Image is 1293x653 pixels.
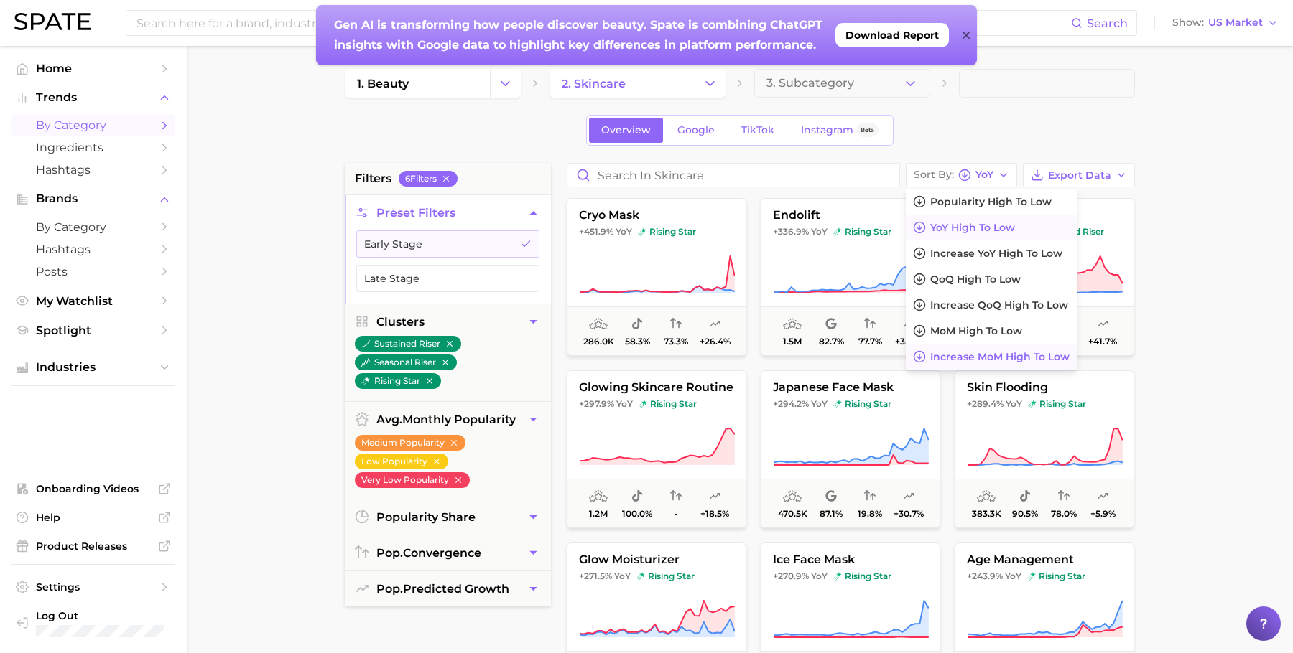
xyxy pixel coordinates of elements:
[11,188,175,210] button: Brands
[930,196,1052,208] span: Popularity high to low
[376,582,403,596] abbr: popularity index
[11,478,175,499] a: Onboarding Videos
[1169,14,1282,32] button: ShowUS Market
[361,358,370,367] img: seasonal riser
[1051,509,1077,519] span: 78.0%
[811,398,828,410] span: YoY
[766,77,854,90] span: 3. Subcategory
[967,398,1004,409] span: +289.4%
[376,510,476,524] span: popularity share
[1006,398,1022,410] span: YoY
[639,400,647,408] img: rising star
[14,13,91,30] img: SPATE
[345,195,551,230] button: Preset Filters
[930,273,1021,286] span: QoQ high to low
[858,337,882,347] span: 77.7%
[1023,163,1135,187] button: Export Data
[1048,169,1111,182] span: Export Data
[833,572,842,581] img: rising star
[930,222,1015,234] span: YoY high to low
[36,192,151,205] span: Brands
[754,69,930,98] button: 3. Subcategory
[930,325,1022,337] span: MoM high to low
[761,381,940,394] span: japanese face mask
[11,319,175,342] a: Spotlight
[376,413,516,426] span: monthly popularity
[638,227,646,236] img: rising star
[589,316,608,333] span: average monthly popularity: Low Popularity
[355,454,448,469] button: Low Popularity
[579,398,614,409] span: +297.9%
[36,581,151,593] span: Settings
[355,373,441,389] button: rising star
[631,488,643,505] span: popularity share: TikTok
[894,509,924,519] span: +30.7%
[36,118,151,132] span: by Category
[567,164,899,187] input: Search in skincare
[345,535,551,570] button: pop.convergence
[864,488,876,505] span: popularity convergence: Very Low Convergence
[490,69,521,98] button: Change Category
[36,62,151,75] span: Home
[567,198,746,356] button: cryo mask+451.9% YoYrising starrising star286.0k58.3%73.3%+26.4%
[801,124,853,136] span: Instagram
[700,509,729,519] span: +18.5%
[1088,337,1117,347] span: +41.7%
[861,124,874,136] span: Beta
[761,553,940,566] span: ice face mask
[11,605,175,642] a: Log out. Currently logged in with e-mail molly.masi@smallgirlspr.com.
[975,171,993,179] span: YoY
[11,507,175,528] a: Help
[664,337,688,347] span: 73.3%
[355,472,470,488] button: Very Low Popularity
[562,77,626,90] span: 2. skincare
[550,69,695,98] a: 2. skincare
[36,141,151,154] span: Ingredients
[356,230,539,258] button: Early Stage
[895,337,923,347] span: +35.1%
[622,509,652,519] span: 100.0%
[616,398,633,410] span: YoY
[11,216,175,238] a: by Category
[773,570,809,581] span: +270.9%
[36,220,151,234] span: by Category
[399,171,458,187] button: 6Filters
[811,570,828,582] span: YoY
[783,316,802,333] span: average monthly popularity: Medium Popularity
[11,238,175,260] a: Hashtags
[376,206,455,220] span: Preset Filters
[811,226,828,238] span: YoY
[665,118,727,143] a: Google
[376,546,403,560] abbr: popularity index
[1172,19,1204,27] span: Show
[858,509,882,519] span: 19.8%
[833,398,891,410] span: rising star
[355,336,461,352] button: sustained riser
[778,509,807,519] span: 470.5k
[357,77,409,90] span: 1. beauty
[930,299,1068,311] span: Increase QoQ high to low
[1019,488,1031,505] span: popularity share: TikTok
[36,265,151,278] span: Posts
[825,316,837,333] span: popularity share: Google
[616,226,632,238] span: YoY
[614,570,631,582] span: YoY
[695,69,726,98] button: Change Category
[709,488,720,505] span: popularity predicted growth: Uncertain
[675,509,678,519] span: -
[589,118,663,143] a: Overview
[783,337,802,347] span: 1.5m
[11,159,175,181] a: Hashtags
[955,553,1134,566] span: age management
[567,209,746,222] span: cryo mask
[741,124,774,136] span: TikTok
[355,170,391,187] span: filters
[789,118,891,143] a: InstagramBeta
[906,189,1077,370] ul: Sort ByYoY
[864,316,876,333] span: popularity convergence: High Convergence
[589,509,608,519] span: 1.2m
[761,209,940,222] span: endolift
[345,304,551,339] button: Clusters
[636,572,645,581] img: rising star
[11,576,175,598] a: Settings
